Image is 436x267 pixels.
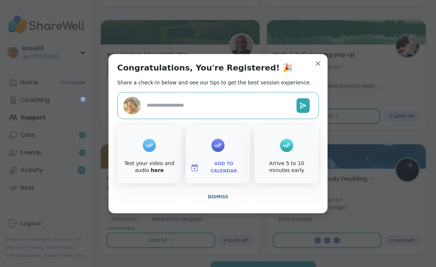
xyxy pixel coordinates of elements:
div: Test your video and audio [119,160,180,174]
img: Rose68 [123,97,141,114]
iframe: Spotlight [80,96,86,102]
h2: Share a check-in below and see our tips to get the best session experience. [117,79,311,86]
h1: Congratulations, You're Registered! 🎉 [117,63,292,73]
span: Add to Calendar [202,160,246,175]
img: ShareWell Logomark [190,163,199,172]
a: here [151,167,164,173]
div: Arrive 5 to 10 minutes early [256,160,317,174]
button: Add to Calendar [187,160,249,175]
span: Dismiss [208,194,228,199]
button: Dismiss [117,189,319,205]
